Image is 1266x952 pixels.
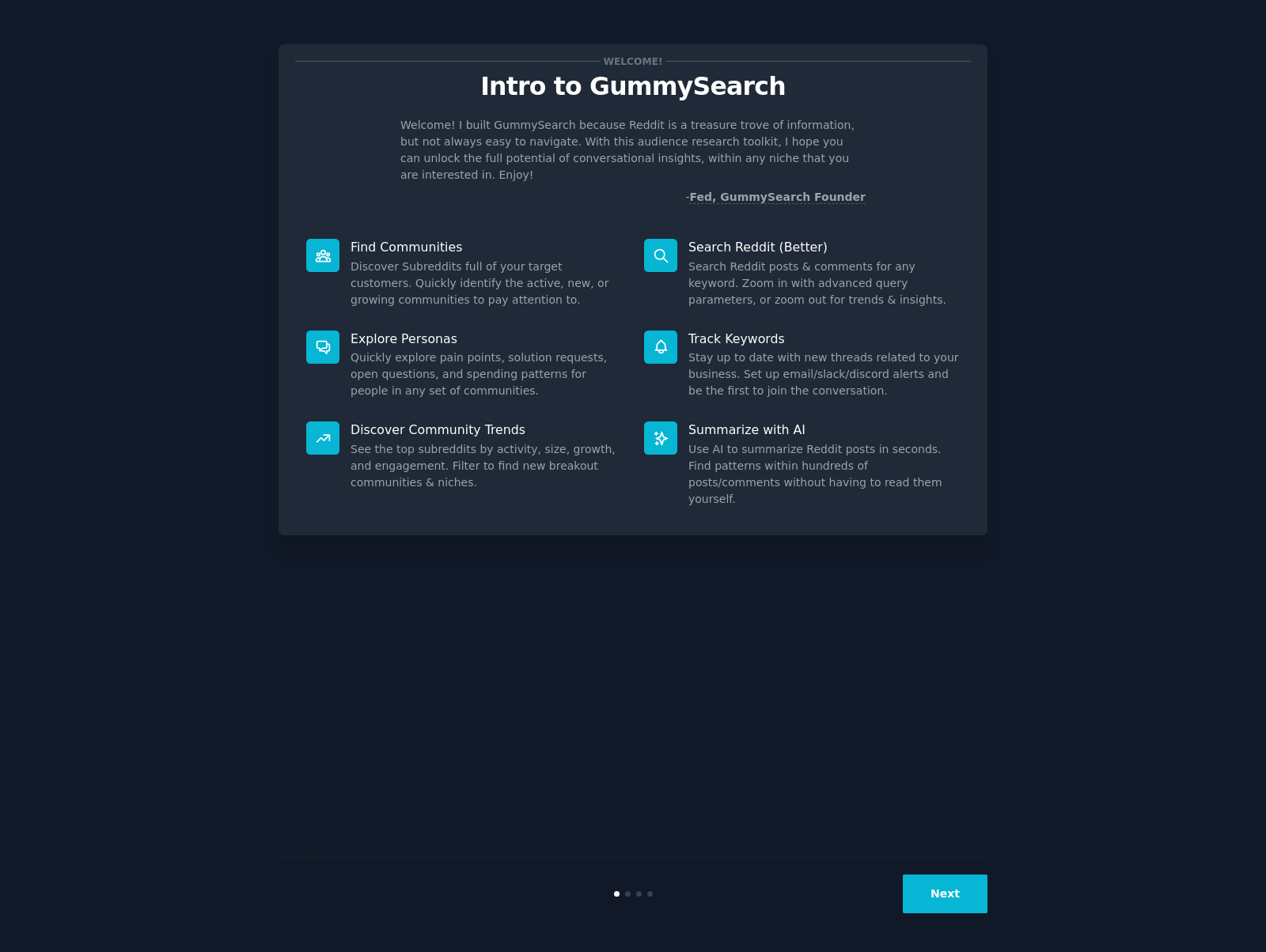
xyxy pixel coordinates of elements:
p: Search Reddit (Better) [688,239,960,255]
dd: Quickly explore pain points, solution requests, open questions, and spending patterns for people ... [351,349,622,399]
button: Next [903,875,987,913]
p: Explore Personas [351,331,622,347]
dd: Stay up to date with new threads related to your business. Set up email/slack/discord alerts and ... [688,349,960,399]
p: Discover Community Trends [351,421,622,438]
a: Fed, GummySearch Founder [689,191,866,204]
p: Find Communities [351,239,622,255]
div: - [685,189,866,206]
dd: Discover Subreddits full of your target customers. Quickly identify the active, new, or growing c... [351,259,622,308]
p: Summarize with AI [688,421,960,438]
p: Track Keywords [688,331,960,347]
dd: See the top subreddits by activity, size, growth, and engagement. Filter to find new breakout com... [351,441,622,491]
dd: Use AI to summarize Reddit posts in seconds. Find patterns within hundreds of posts/comments with... [688,441,960,508]
span: Welcome! [601,53,665,70]
dd: Search Reddit posts & comments for any keyword. Zoom in with advanced query parameters, or zoom o... [688,259,960,308]
p: Intro to GummySearch [295,73,971,100]
p: Welcome! I built GummySearch because Reddit is a treasure trove of information, but not always ea... [400,117,866,183]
